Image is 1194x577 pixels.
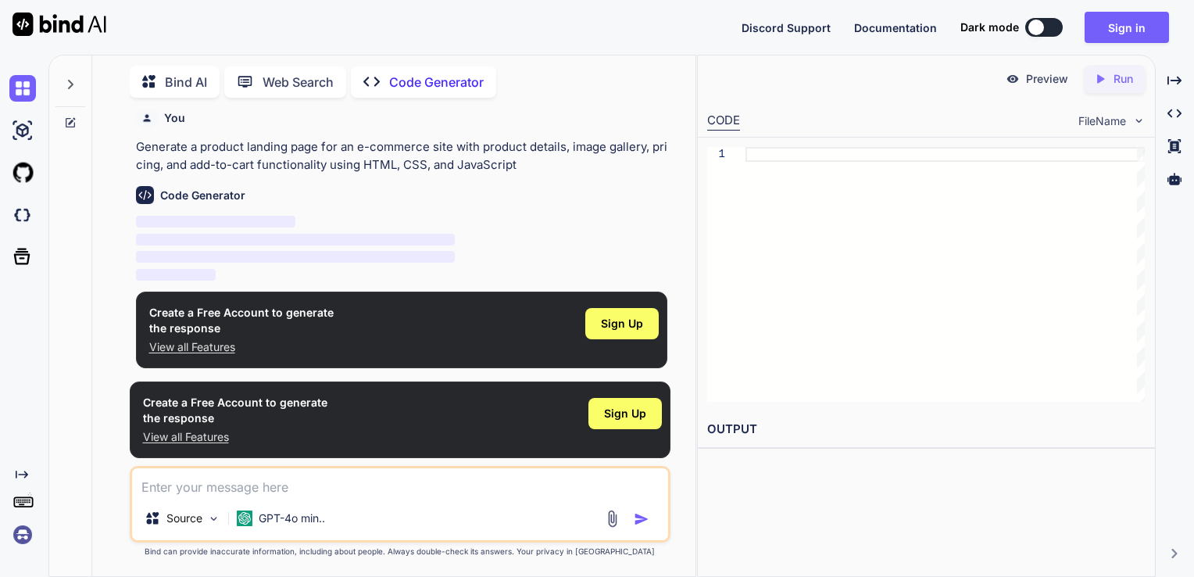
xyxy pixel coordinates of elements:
p: Code Generator [389,73,484,91]
h1: Create a Free Account to generate the response [143,395,327,426]
img: preview [1006,72,1020,86]
button: Discord Support [742,20,831,36]
span: Dark mode [960,20,1019,35]
h6: You [164,110,185,126]
p: Bind AI [165,73,207,91]
h6: Code Generator [160,188,245,203]
span: Discord Support [742,21,831,34]
button: Documentation [854,20,937,36]
img: Bind AI [13,13,106,36]
p: Web Search [263,73,334,91]
span: Sign Up [604,406,646,421]
img: ai-studio [9,117,36,144]
img: Pick Models [207,512,220,525]
h2: OUTPUT [698,411,1154,448]
img: GPT-4o mini [237,511,252,526]
p: GPT-4o min.. [259,511,325,526]
span: Sign Up [601,316,643,332]
p: Source [166,511,202,526]
img: signin [9,521,36,548]
div: CODE [707,112,740,131]
p: View all Features [149,339,334,355]
img: chevron down [1132,114,1146,127]
p: Preview [1026,71,1068,87]
span: Documentation [854,21,937,34]
img: chat [9,75,36,102]
span: ‌ [136,269,216,281]
p: Bind can provide inaccurate information, including about people. Always double-check its answers.... [130,546,671,557]
img: attachment [603,510,621,528]
img: githubLight [9,159,36,186]
p: Run [1114,71,1133,87]
img: darkCloudIdeIcon [9,202,36,228]
span: FileName [1078,113,1126,129]
span: ‌ [136,216,295,228]
span: ‌ [136,234,456,245]
div: 1 [707,147,725,162]
img: icon [634,511,649,527]
p: View all Features [143,429,327,445]
p: Generate a product landing page for an e-commerce site with product details, image gallery, prici... [136,138,668,174]
h1: Create a Free Account to generate the response [149,305,334,336]
span: ‌ [136,251,456,263]
button: Sign in [1085,12,1169,43]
